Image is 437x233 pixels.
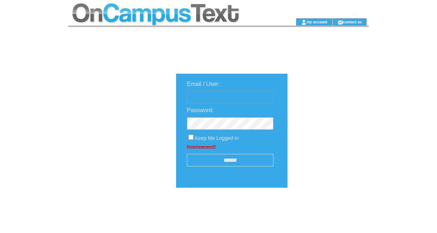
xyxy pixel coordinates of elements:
[343,19,362,24] a: contact us
[195,135,239,141] span: Keep Me Logged In
[307,19,327,24] a: my account
[337,19,343,25] img: contact_us_icon.gif;jsessionid=8C222A6173EAA1AD4C22EE5694701AAA
[187,81,220,87] span: Email / User:
[308,206,344,215] img: transparent.png;jsessionid=8C222A6173EAA1AD4C22EE5694701AAA
[301,19,307,25] img: account_icon.gif;jsessionid=8C222A6173EAA1AD4C22EE5694701AAA
[187,145,216,149] a: Forgot password?
[187,107,214,113] span: Password:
